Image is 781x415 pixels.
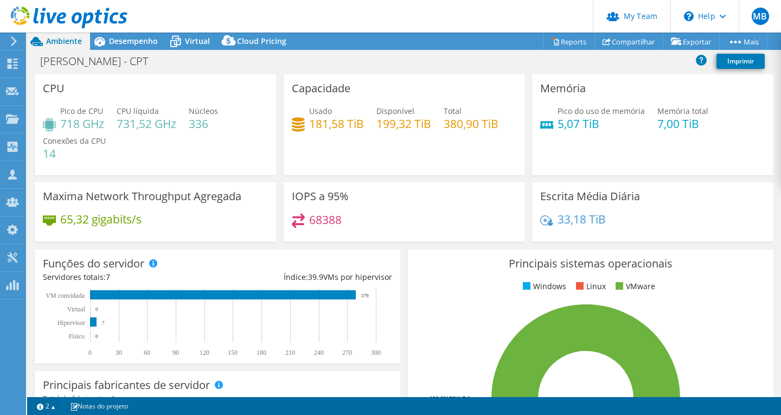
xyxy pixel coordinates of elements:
[342,349,352,356] text: 270
[543,33,595,50] a: Reports
[60,106,103,116] span: Pico de CPU
[663,33,720,50] a: Exportar
[444,106,462,116] span: Total
[657,118,708,130] h4: 7,00 TiB
[558,106,645,116] span: Pico do uso de memória
[309,214,342,226] h4: 68388
[189,118,218,130] h4: 336
[613,280,655,292] li: VMware
[217,271,392,283] div: Índice: VMs por hipervisor
[116,349,122,356] text: 30
[43,148,106,159] h4: 14
[95,334,98,339] text: 0
[752,8,769,25] span: MB
[228,349,238,356] text: 150
[43,271,217,283] div: Servidores totais:
[43,82,65,94] h3: CPU
[46,292,85,299] text: VM convidada
[361,293,369,298] text: 279
[444,118,498,130] h4: 380,90 TiB
[684,11,694,21] svg: \n
[376,118,431,130] h4: 199,32 TiB
[46,36,82,46] span: Ambiente
[62,399,136,413] a: Notas do projeto
[95,307,98,312] text: 0
[189,106,218,116] span: Núcleos
[429,394,449,403] tspan: 100.0%
[376,106,414,116] span: Disponível
[43,379,210,391] h3: Principais fabricantes de servidor
[558,213,606,225] h4: 33,18 TiB
[60,213,142,225] h4: 65,32 gigabits/s
[200,349,209,356] text: 120
[111,393,116,404] span: 1
[106,272,110,282] span: 7
[172,349,179,356] text: 90
[88,349,92,356] text: 0
[309,106,332,116] span: Usado
[29,399,63,413] a: 2
[292,82,350,94] h3: Capacidade
[371,349,381,356] text: 300
[117,118,176,130] h4: 731,52 GHz
[69,333,85,340] tspan: Físico
[558,118,645,130] h4: 5,07 TiB
[185,36,210,46] span: Virtual
[67,305,86,313] text: Virtual
[719,33,767,50] a: Mais
[257,349,266,356] text: 180
[109,36,158,46] span: Desempenho
[520,280,566,292] li: Windows
[60,118,104,130] h4: 718 GHz
[594,33,663,50] a: Compartilhar
[117,106,159,116] span: CPU líquida
[314,349,324,356] text: 240
[540,82,586,94] h3: Memória
[716,54,765,69] a: Imprimir
[43,136,106,146] span: Conexões da CPU
[573,280,606,292] li: Linux
[416,258,765,270] h3: Principais sistemas operacionais
[102,320,105,325] text: 7
[144,349,150,356] text: 60
[43,393,392,405] h4: Total de fabricantes:
[308,272,323,282] span: 39.9
[657,106,708,116] span: Memória total
[57,319,85,327] text: Hipervisor
[285,349,295,356] text: 210
[309,118,364,130] h4: 181,58 TiB
[43,190,241,202] h3: Maxima Network Throughput Agregada
[43,258,144,270] h3: Funções do servidor
[237,36,286,46] span: Cloud Pricing
[35,55,165,67] h1: [PERSON_NAME] - CPT
[449,394,470,403] tspan: ESXi 7.0
[292,190,349,202] h3: IOPS a 95%
[540,190,640,202] h3: Escrita Média Diária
